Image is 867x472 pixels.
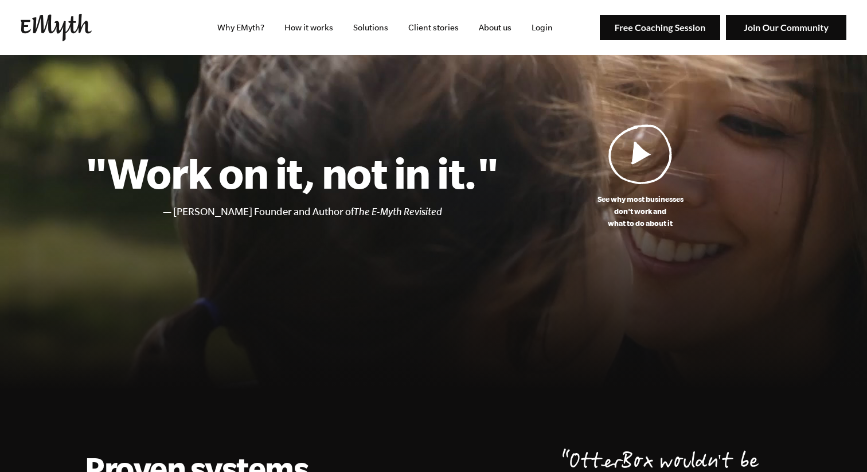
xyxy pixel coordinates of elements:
i: The E-Myth Revisited [354,206,442,217]
a: See why most businessesdon't work andwhat to do about it [498,124,782,229]
img: Free Coaching Session [600,15,720,41]
h1: "Work on it, not in it." [85,147,498,198]
img: Join Our Community [726,15,846,41]
img: EMyth [21,14,92,41]
li: [PERSON_NAME] Founder and Author of [173,204,498,220]
p: See why most businesses don't work and what to do about it [498,193,782,229]
img: Play Video [608,124,673,184]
